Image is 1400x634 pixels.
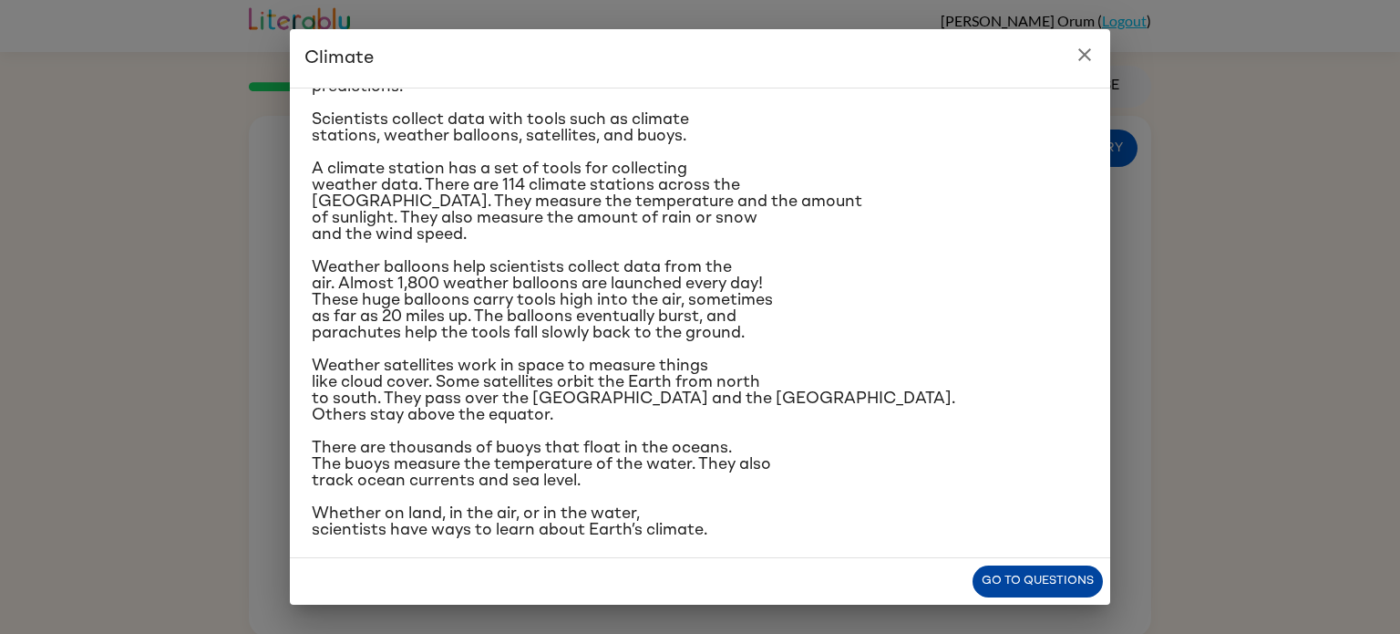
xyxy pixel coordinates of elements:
[290,29,1110,88] h2: Climate
[312,440,771,489] span: There are thousands of buoys that float in the oceans. The buoys measure the temperature of the w...
[312,358,955,423] span: Weather satellites work in space to measure things like cloud cover. Some satellites orbit the Ea...
[312,161,862,243] span: A climate station has a set of tools for collecting weather data. There are 114 climate stations ...
[973,566,1103,598] button: Go to questions
[312,505,707,538] span: Whether on land, in the air, or in the water, scientists have ways to learn about Earth’s climate.
[1066,36,1103,73] button: close
[312,259,773,341] span: Weather balloons help scientists collect data from the air. Almost 1,800 weather balloons are lau...
[312,111,689,144] span: Scientists collect data with tools such as climate stations, weather balloons, satellites, and bu...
